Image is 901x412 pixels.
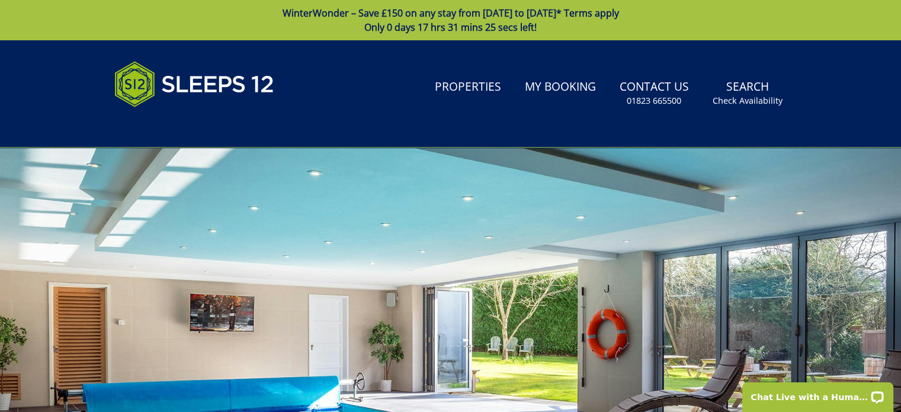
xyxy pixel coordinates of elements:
[114,55,274,114] img: Sleeps 12
[713,95,783,107] small: Check Availability
[615,74,694,113] a: Contact Us01823 665500
[108,121,233,131] iframe: Customer reviews powered by Trustpilot
[708,74,787,113] a: SearchCheck Availability
[430,74,506,101] a: Properties
[627,95,681,107] small: 01823 665500
[735,375,901,412] iframe: LiveChat chat widget
[520,74,601,101] a: My Booking
[364,21,537,34] span: Only 0 days 17 hrs 31 mins 25 secs left!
